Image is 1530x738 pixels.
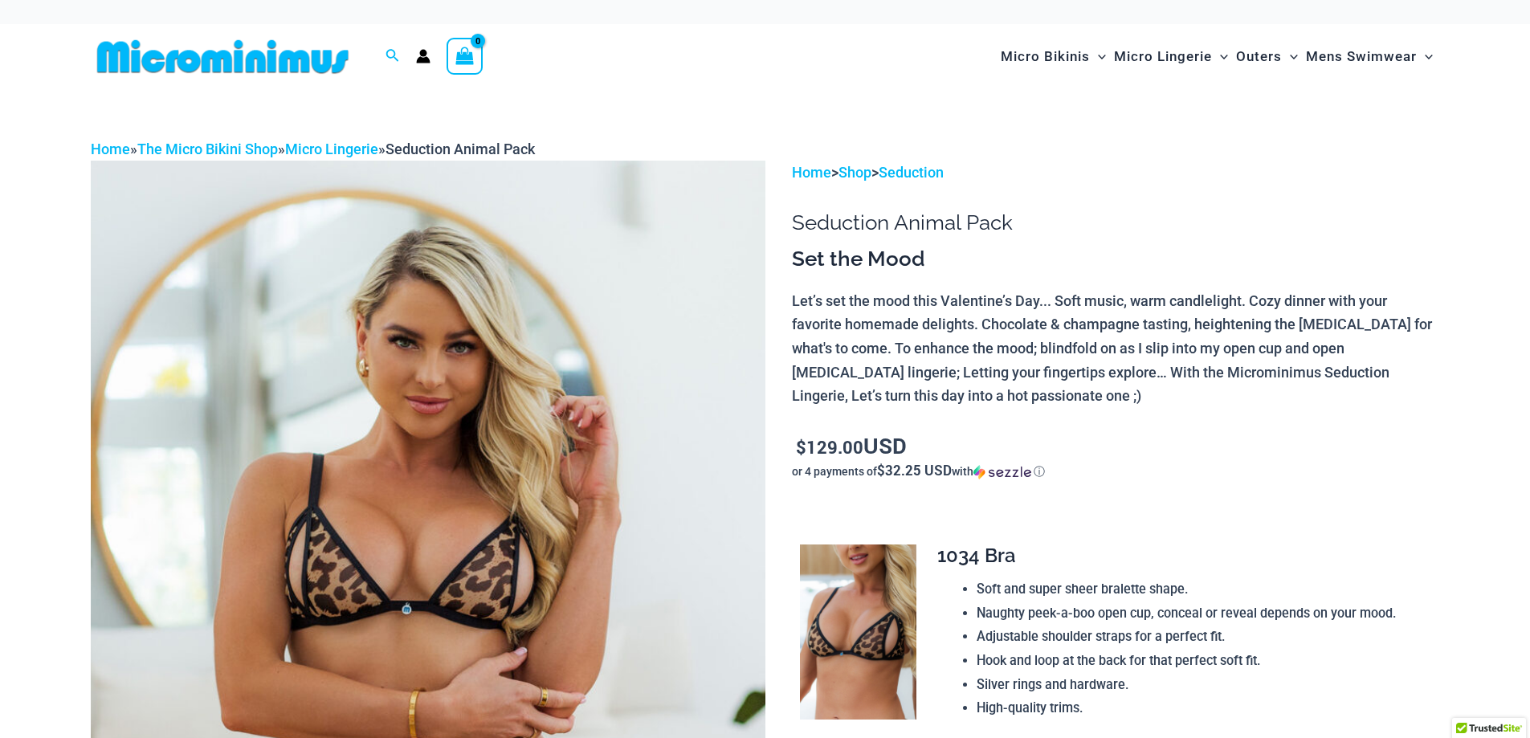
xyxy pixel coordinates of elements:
span: » » » [91,141,535,157]
a: Home [792,164,831,181]
span: Menu Toggle [1212,36,1228,77]
p: Let’s set the mood this Valentine’s Day... Soft music, warm candlelight. Cozy dinner with your fa... [792,289,1439,409]
img: Seduction Animal 1034 Bra [800,544,916,720]
a: Micro BikinisMenu ToggleMenu Toggle [997,32,1110,81]
a: Micro LingerieMenu ToggleMenu Toggle [1110,32,1232,81]
a: Search icon link [386,47,400,67]
li: Adjustable shoulder straps for a perfect fit. [977,625,1426,649]
span: Micro Lingerie [1114,36,1212,77]
h3: Set the Mood [792,246,1439,273]
a: Account icon link [416,49,430,63]
span: Menu Toggle [1282,36,1298,77]
img: MM SHOP LOGO FLAT [91,39,355,75]
p: > > [792,161,1439,185]
li: Naughty peek-a-boo open cup, conceal or reveal depends on your mood. [977,601,1426,626]
span: Menu Toggle [1417,36,1433,77]
h1: Seduction Animal Pack [792,210,1439,235]
a: The Micro Bikini Shop [137,141,278,157]
li: Silver rings and hardware. [977,673,1426,697]
span: 1034 Bra [937,544,1016,567]
span: $ [796,435,806,459]
span: Menu Toggle [1090,36,1106,77]
a: Shop [838,164,871,181]
li: Soft and super sheer bralette shape. [977,577,1426,601]
bdi: 129.00 [796,435,863,459]
nav: Site Navigation [994,30,1440,84]
span: Outers [1236,36,1282,77]
span: Seduction Animal Pack [386,141,535,157]
div: or 4 payments of with [792,463,1439,479]
a: Micro Lingerie [285,141,378,157]
span: Micro Bikinis [1001,36,1090,77]
li: High-quality trims. [977,696,1426,720]
span: Mens Swimwear [1306,36,1417,77]
p: USD [792,434,1439,459]
div: or 4 payments of$32.25 USDwithSezzle Click to learn more about Sezzle [792,463,1439,479]
a: Seduction [879,164,944,181]
a: OutersMenu ToggleMenu Toggle [1232,32,1302,81]
a: View Shopping Cart, empty [447,38,483,75]
li: Hook and loop at the back for that perfect soft fit. [977,649,1426,673]
img: Sezzle [973,465,1031,479]
a: Mens SwimwearMenu ToggleMenu Toggle [1302,32,1437,81]
a: Home [91,141,130,157]
span: $32.25 USD [877,461,952,479]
